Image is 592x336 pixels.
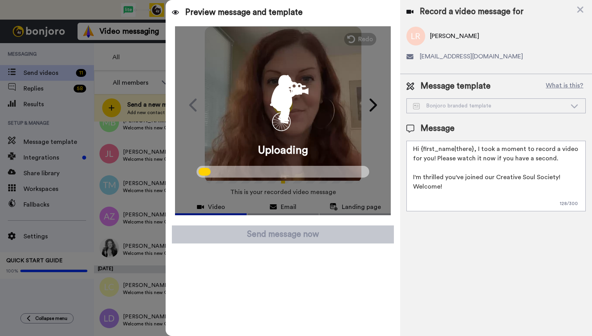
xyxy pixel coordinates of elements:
div: message notification from Amy, 5d ago. Hi Leah, I’d love to ask you a quick question: If Bonjoro ... [12,16,145,42]
span: Uploading [258,142,308,158]
img: Profile image for Amy [18,24,30,36]
div: Bonjoro branded template [413,102,567,110]
button: What is this? [543,80,586,92]
p: Message from Amy, sent 5d ago [34,30,135,37]
textarea: Hi {first_name|there}, I took a moment to record a video for you! Please watch it now if you have... [406,141,586,211]
span: Message template [421,80,491,92]
p: Hi [PERSON_NAME], I’d love to ask you a quick question: If [PERSON_NAME] could introduce a new fe... [34,22,135,30]
button: Send message now [172,225,394,243]
span: Message [421,123,455,134]
div: animation [248,64,318,134]
img: Message-temps.svg [413,103,420,109]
